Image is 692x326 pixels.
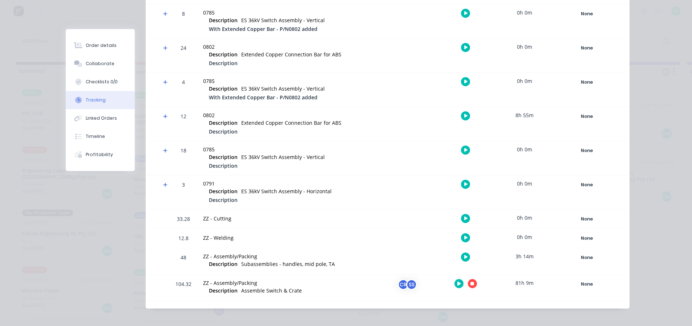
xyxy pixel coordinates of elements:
div: None [561,146,613,155]
span: Assemble Switch & Crate [241,287,302,294]
div: 8 [173,5,194,38]
div: Timeline [86,133,105,140]
span: Description [209,119,238,127]
div: 33.28 [173,211,194,228]
button: None [561,214,614,224]
div: 3 [173,176,194,209]
div: 0791 [203,180,371,187]
div: 0h 0m [497,141,552,158]
div: Linked Orders [86,115,117,122]
div: 8h 55m [497,107,552,123]
div: 18 [173,142,194,175]
div: 12.8 [173,230,194,248]
div: None [561,43,613,53]
div: 0h 0m [497,4,552,21]
div: 48 [173,249,194,274]
div: 104.32 [173,276,194,301]
div: 0785 [203,146,371,153]
span: Description [209,260,238,268]
span: With Extended Copper Bar - P/N0802 added [209,94,317,101]
div: 81h 9m [497,275,552,291]
span: Extended Copper Connection Bar for ABS [241,51,341,58]
button: None [561,233,614,243]
div: None [561,180,613,190]
div: 0h 0m [497,210,552,226]
div: None [561,9,613,19]
button: None [561,180,614,190]
button: None [561,77,614,87]
span: Description [209,16,238,24]
span: Description [209,51,238,58]
button: None [561,253,614,263]
div: None [561,253,613,262]
button: Order details [66,36,135,55]
div: None [561,279,613,289]
div: CR [398,279,409,290]
div: 24 [173,40,194,72]
span: Description [209,196,238,204]
span: ES 36kV Switch Assembly - Vertical [241,85,325,92]
button: None [561,146,614,156]
div: Collaborate [86,60,114,67]
button: Collaborate [66,55,135,73]
span: ES 36kV Switch Assembly - Horizontal [241,188,332,195]
div: 0h 0m [497,73,552,89]
div: 3h 14m [497,248,552,265]
div: 0785 [203,77,371,85]
span: Description [209,153,238,161]
span: Extended Copper Connection Bar for ABS [241,119,341,126]
div: ZZ - Assembly/Packing [203,279,371,287]
div: ZZ - Assembly/Packing [203,253,371,260]
div: SS [406,279,417,290]
button: Timeline [66,127,135,146]
div: Profitability [86,151,113,158]
button: None [561,43,614,53]
span: ES 36kV Switch Assembly - Vertical [241,154,325,160]
div: 0h 0m [497,175,552,192]
button: Checklists 0/0 [66,73,135,91]
span: Description [209,162,238,170]
span: Description [209,128,238,135]
button: Linked Orders [66,109,135,127]
button: None [561,111,614,122]
span: Description [209,187,238,195]
div: None [561,112,613,121]
span: With Extended Copper Bar - P/N0802 added [209,25,317,33]
div: 0h 0m [497,39,552,55]
div: 4 [173,74,194,107]
div: Order details [86,42,117,49]
div: ZZ - Welding [203,234,371,242]
div: 0802 [203,43,371,51]
div: Tracking [86,97,106,103]
span: ES 36kV Switch Assembly - Vertical [241,17,325,24]
div: 12 [173,108,194,141]
div: 0h 0m [497,229,552,245]
div: 0785 [203,9,371,16]
button: Tracking [66,91,135,109]
div: None [561,234,613,243]
button: Profitability [66,146,135,164]
div: None [561,214,613,224]
div: Checklists 0/0 [86,79,118,85]
button: None [561,9,614,19]
span: Description [209,59,238,67]
button: None [561,279,614,289]
span: Subassemblies - handles, mid pole, TA [241,261,335,267]
span: Description [209,85,238,92]
span: Description [209,287,238,294]
div: ZZ - Cutting [203,215,371,222]
div: 0802 [203,111,371,119]
div: None [561,77,613,87]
